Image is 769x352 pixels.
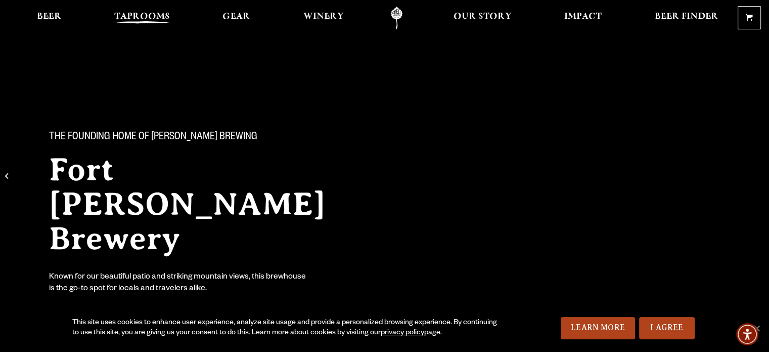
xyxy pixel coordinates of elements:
span: The Founding Home of [PERSON_NAME] Brewing [49,131,257,144]
a: Impact [558,7,608,29]
span: Impact [564,13,602,21]
a: Odell Home [378,7,416,29]
span: Gear [222,13,250,21]
span: Winery [303,13,344,21]
div: Known for our beautiful patio and striking mountain views, this brewhouse is the go-to spot for l... [49,272,308,295]
a: Taprooms [108,7,176,29]
a: Learn More [561,317,635,339]
a: Our Story [447,7,518,29]
a: Beer Finder [648,7,725,29]
span: Beer Finder [654,13,718,21]
a: Winery [297,7,350,29]
span: Beer [37,13,62,21]
div: Accessibility Menu [736,323,758,345]
a: Beer [30,7,68,29]
a: Gear [216,7,257,29]
a: I Agree [639,317,695,339]
div: This site uses cookies to enhance user experience, analyze site usage and provide a personalized ... [72,318,504,338]
h2: Fort [PERSON_NAME] Brewery [49,152,365,256]
span: Taprooms [114,13,170,21]
span: Our Story [454,13,512,21]
a: privacy policy [381,329,424,337]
